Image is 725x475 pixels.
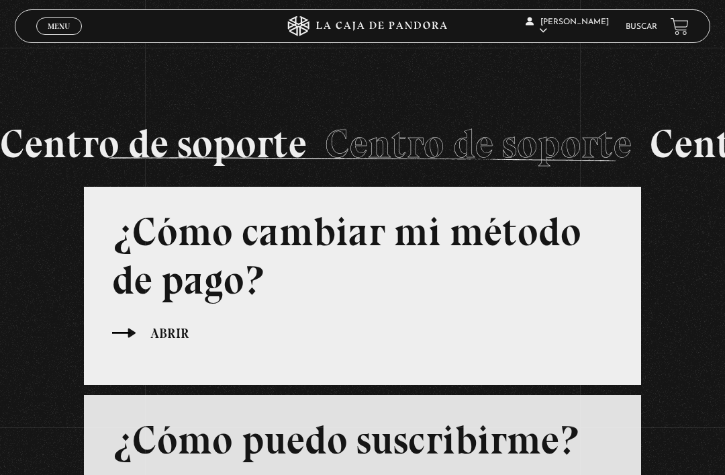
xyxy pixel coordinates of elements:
span: Abrir [150,325,189,343]
a: Buscar [626,23,657,31]
h3: ¿Cómo puedo suscribirme? [112,416,614,464]
span: Cerrar [44,34,75,43]
li: Centro de soporte [321,107,646,180]
a: View your shopping cart [671,17,689,36]
span: Menu [48,22,70,30]
span: [PERSON_NAME] [526,18,609,35]
h3: ¿Cómo cambiar mi método de pago? [112,208,614,304]
a: ¿Cómo cambiar mi método de pago? Abrir [112,208,614,344]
